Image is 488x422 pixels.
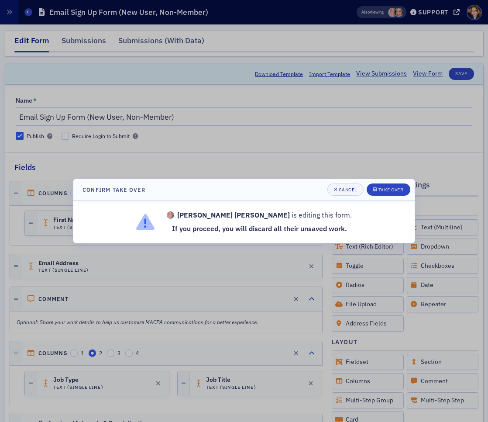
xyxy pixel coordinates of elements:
[378,187,404,192] div: Take Over
[177,210,290,221] strong: [PERSON_NAME] [PERSON_NAME]
[82,186,145,194] h4: Confirm Take Over
[339,187,357,192] div: Cancel
[367,183,410,196] button: Take Over
[167,224,352,234] p: If you proceed, you will discard all their unsaved work.
[327,183,364,196] button: Cancel
[167,210,352,221] p: is editing this form.
[167,211,175,219] span: Dee Sullivan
